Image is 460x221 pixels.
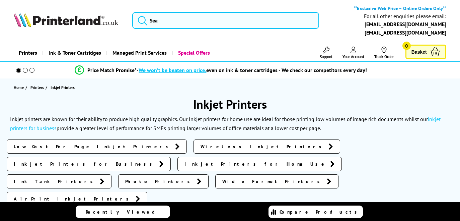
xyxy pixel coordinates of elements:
a: [EMAIL_ADDRESS][DOMAIN_NAME] [365,29,446,36]
span: Low Cost Per Page Inkjet Printers [14,143,172,150]
b: **Exclusive Web Price – Online Orders Only** [354,5,446,11]
span: Compare Products [280,209,361,215]
a: Inkjet Printers for Business [7,157,171,171]
p: Inkjet printers are known for their ability to produce high quality graphics. Our Inkjet printers... [10,116,441,131]
span: Inkjet Printers [51,85,75,90]
a: Wide Format Printers [215,174,338,188]
span: Photo Printers [125,178,194,185]
a: Photo Printers [118,174,209,188]
a: [EMAIL_ADDRESS][DOMAIN_NAME] [365,21,446,27]
span: Your Account [342,54,364,59]
a: Wireless Inkjet Printers [194,140,340,154]
a: Printerland Logo [14,12,124,29]
a: Basket 0 [405,45,446,59]
a: Inkjet Printers for Home Use [177,157,342,171]
li: modal_Promise [3,64,439,76]
span: Printers [30,84,44,91]
span: Wide Format Printers [222,178,323,185]
a: Low Cost Per Page Inkjet Printers [7,140,187,154]
h1: Inkjet Printers [7,96,453,112]
input: Sea [132,12,319,29]
a: Printers [14,44,42,61]
span: Recently Viewed [86,209,162,215]
a: Special Offers [172,44,215,61]
span: Inkjet Printers for Business [14,161,156,167]
span: Inkjet Printers for Home Use [184,161,327,167]
span: Support [320,54,332,59]
span: Basket [411,47,427,56]
a: Printers [30,84,46,91]
a: Managed Print Services [106,44,172,61]
a: Ink Tank Printers [7,174,111,188]
span: AirPrint Inkjet Printers [14,196,132,202]
span: 0 [402,42,411,50]
a: Your Account [342,47,364,59]
a: AirPrint Inkjet Printers [7,192,147,206]
a: Track Order [374,47,394,59]
span: Ink Tank Printers [14,178,96,185]
div: - even on ink & toner cartridges - We check our competitors every day! [137,67,367,73]
a: Ink & Toner Cartridges [42,44,106,61]
span: We won’t be beaten on price, [139,67,206,73]
span: Wireless Inkjet Printers [201,143,325,150]
img: Printerland Logo [14,12,118,27]
a: Recently Viewed [76,206,170,218]
a: Home [14,84,25,91]
span: Price Match Promise* [87,67,137,73]
a: Compare Products [269,206,363,218]
a: Support [320,47,332,59]
div: For all other enquiries please email: [364,13,446,19]
span: Ink & Toner Cartridges [49,44,101,61]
